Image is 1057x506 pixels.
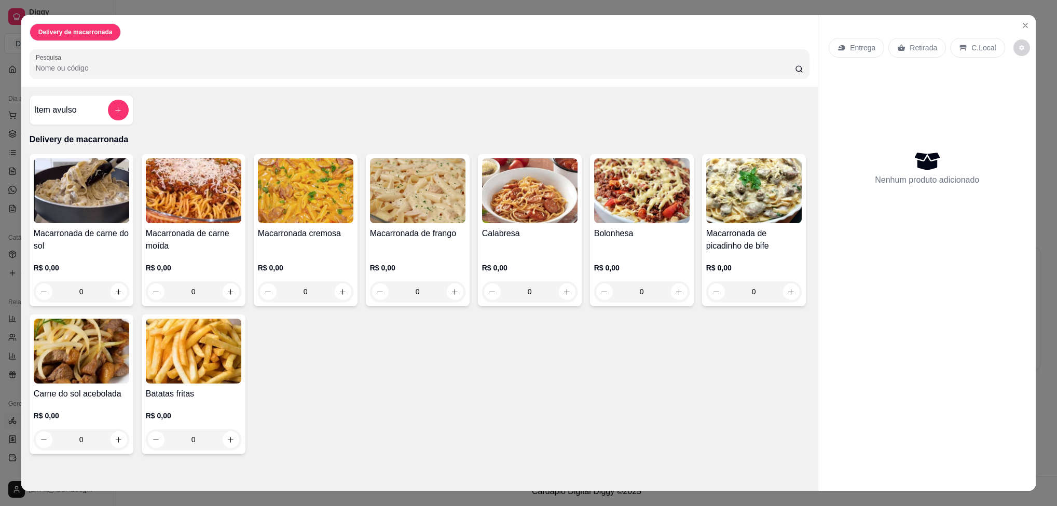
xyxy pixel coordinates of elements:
p: Retirada [910,43,937,53]
img: product-image [34,319,129,384]
h4: Item avulso [34,104,77,116]
p: R$ 0,00 [594,263,690,273]
p: C.Local [971,43,996,53]
p: R$ 0,00 [370,263,465,273]
p: Entrega [850,43,875,53]
h4: Macarronada de frango [370,227,465,240]
p: Delivery de macarronada [38,28,113,36]
h4: Calabresa [482,227,578,240]
img: product-image [370,158,465,223]
p: R$ 0,00 [706,263,802,273]
img: product-image [482,158,578,223]
h4: Macarronada cremosa [258,227,353,240]
img: product-image [594,158,690,223]
p: R$ 0,00 [482,263,578,273]
img: product-image [34,158,129,223]
h4: Carne do sol acebolada [34,388,129,400]
p: R$ 0,00 [146,263,241,273]
p: R$ 0,00 [34,263,129,273]
img: product-image [706,158,802,223]
button: decrease-product-quantity [1013,39,1030,56]
button: add-separate-item [108,100,129,120]
h4: Macarronada de picadinho de bife [706,227,802,252]
img: product-image [146,319,241,384]
button: Close [1017,17,1034,34]
p: Delivery de macarronada [30,133,810,146]
p: Nenhum produto adicionado [875,174,979,186]
input: Pesquisa [36,63,795,73]
h4: Macarronada de carne do sol [34,227,129,252]
h4: Batatas fritas [146,388,241,400]
p: R$ 0,00 [258,263,353,273]
label: Pesquisa [36,53,65,62]
img: product-image [258,158,353,223]
h4: Bolonhesa [594,227,690,240]
img: product-image [146,158,241,223]
p: R$ 0,00 [34,411,129,421]
p: R$ 0,00 [146,411,241,421]
h4: Macarronada de carne moída [146,227,241,252]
